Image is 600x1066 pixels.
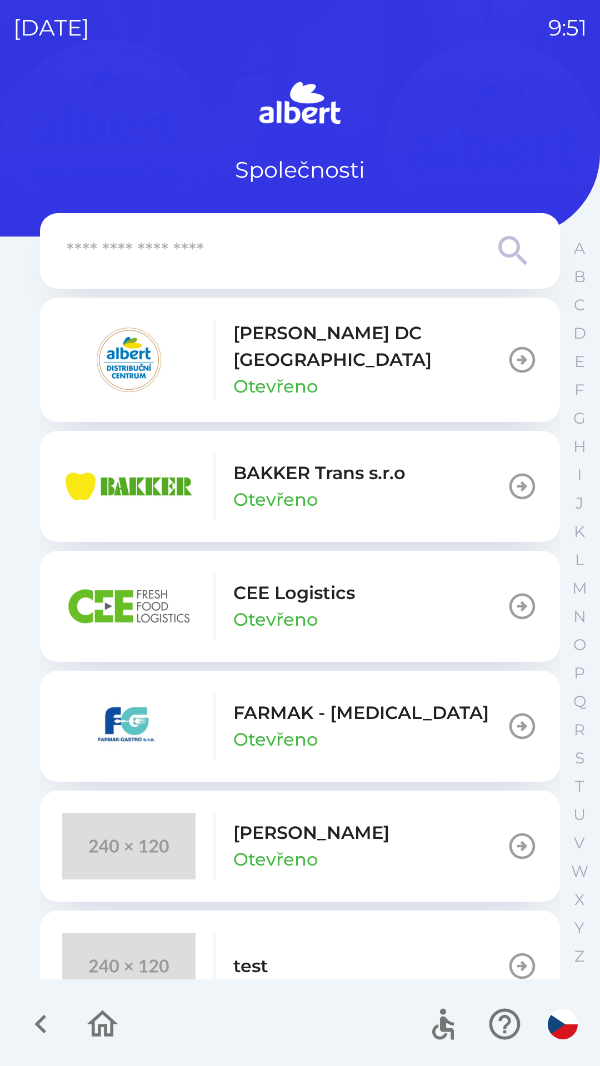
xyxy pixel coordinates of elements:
[574,267,586,286] p: B
[575,748,584,768] p: S
[566,829,593,857] button: V
[574,522,585,541] p: K
[566,489,593,517] button: J
[566,376,593,404] button: F
[575,550,584,570] p: L
[40,671,560,782] button: FARMAK - [MEDICAL_DATA]Otevřeno
[62,933,196,999] img: 240x120
[566,631,593,659] button: O
[62,453,196,520] img: eba99837-dbda-48f3-8a63-9647f5990611.png
[40,298,560,422] button: [PERSON_NAME] DC [GEOGRAPHIC_DATA]Otevřeno
[233,580,355,606] p: CEE Logistics
[235,153,365,187] p: Společnosti
[574,239,585,258] p: A
[233,819,389,846] p: [PERSON_NAME]
[13,11,89,44] p: [DATE]
[574,720,585,740] p: R
[574,833,585,853] p: V
[40,551,560,662] button: CEE LogisticsOtevřeno
[233,726,318,753] p: Otevřeno
[566,857,593,886] button: W
[574,295,585,315] p: C
[233,953,268,979] p: test
[574,352,585,371] p: E
[573,437,586,456] p: H
[574,918,584,938] p: Y
[566,234,593,263] button: A
[566,574,593,602] button: M
[566,291,593,319] button: C
[574,890,584,909] p: X
[40,791,560,902] button: [PERSON_NAME]Otevřeno
[62,693,196,760] img: 5ee10d7b-21a5-4c2b-ad2f-5ef9e4226557.png
[572,579,587,598] p: M
[566,433,593,461] button: H
[62,326,196,393] img: 092fc4fe-19c8-4166-ad20-d7efd4551fba.png
[573,607,586,626] p: N
[40,911,560,1022] button: test
[40,431,560,542] button: BAKKER Trans s.r.oOtevřeno
[566,772,593,801] button: T
[566,602,593,631] button: N
[576,494,583,513] p: J
[233,846,318,873] p: Otevřeno
[573,805,586,824] p: U
[566,546,593,574] button: L
[566,659,593,687] button: P
[566,348,593,376] button: E
[233,486,318,513] p: Otevřeno
[577,465,582,485] p: I
[233,606,318,633] p: Otevřeno
[548,11,587,44] p: 9:51
[566,461,593,489] button: I
[566,744,593,772] button: S
[575,777,584,796] p: T
[574,947,584,966] p: Z
[566,319,593,348] button: D
[566,914,593,942] button: Y
[574,380,584,400] p: F
[233,460,406,486] p: BAKKER Trans s.r.o
[40,78,560,131] img: Logo
[62,573,196,640] img: ba8847e2-07ef-438b-a6f1-28de549c3032.png
[233,700,489,726] p: FARMAK - [MEDICAL_DATA]
[573,635,586,655] p: O
[233,373,318,400] p: Otevřeno
[573,692,586,711] p: Q
[566,716,593,744] button: R
[573,409,586,428] p: G
[566,687,593,716] button: Q
[233,320,507,373] p: [PERSON_NAME] DC [GEOGRAPHIC_DATA]
[548,1009,578,1039] img: cs flag
[574,663,585,683] p: P
[566,942,593,971] button: Z
[566,404,593,433] button: G
[566,801,593,829] button: U
[566,263,593,291] button: B
[62,813,196,879] img: 240x120
[566,886,593,914] button: X
[573,324,586,343] p: D
[571,862,588,881] p: W
[566,517,593,546] button: K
